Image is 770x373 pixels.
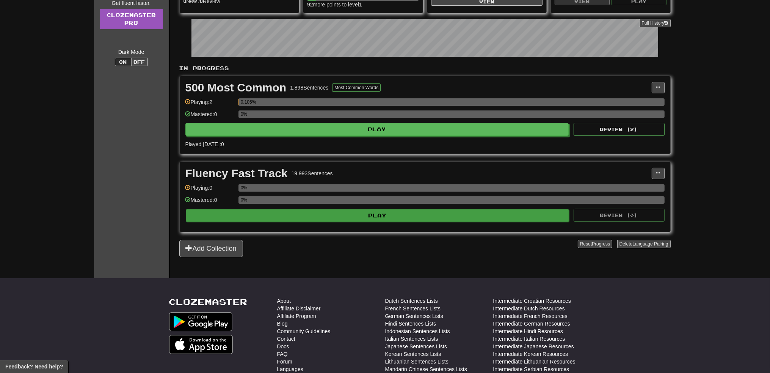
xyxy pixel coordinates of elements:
span: Open feedback widget [5,363,63,370]
a: Intermediate French Resources [493,312,568,320]
div: 19.993 Sentences [292,170,333,177]
a: Hindi Sentences Lists [385,320,436,327]
button: DeleteLanguage Pairing [617,240,671,248]
a: Lithuanian Sentences Lists [385,358,449,365]
a: Intermediate Korean Resources [493,350,568,358]
a: Affiliate Disclaimer [277,305,321,312]
a: German Sentences Lists [385,312,443,320]
button: Add Collection [179,240,243,257]
a: Clozemaster [169,297,248,307]
a: Intermediate Croatian Resources [493,297,571,305]
button: On [115,58,132,66]
div: 1.898 Sentences [290,84,328,91]
div: Mastered: 0 [185,110,235,123]
a: Intermediate Lithuanian Resources [493,358,576,365]
a: Intermediate Serbian Resources [493,365,569,373]
img: Get it on Google Play [169,312,233,331]
button: Most Common Words [332,83,381,92]
div: 92 more points to level 1 [307,1,419,8]
a: Mandarin Chinese Sentences Lists [385,365,467,373]
button: ResetProgress [578,240,612,248]
a: FAQ [277,350,288,358]
a: Forum [277,358,292,365]
button: Play [185,123,569,136]
a: Affiliate Program [277,312,316,320]
div: Dark Mode [100,48,163,56]
a: About [277,297,291,305]
a: Intermediate Italian Resources [493,335,565,343]
span: Language Pairing [632,241,668,247]
a: Intermediate Japanese Resources [493,343,574,350]
div: Fluency Fast Track [185,168,288,179]
a: Community Guidelines [277,327,331,335]
button: Review (2) [574,123,665,136]
div: Playing: 0 [185,184,235,197]
a: French Sentences Lists [385,305,441,312]
a: Intermediate Hindi Resources [493,327,563,335]
a: Dutch Sentences Lists [385,297,438,305]
button: Full History [639,19,670,27]
a: Japanese Sentences Lists [385,343,447,350]
a: ClozemasterPro [100,9,163,29]
div: 500 Most Common [185,82,287,93]
div: Mastered: 0 [185,196,235,209]
a: Indonesian Sentences Lists [385,327,450,335]
span: Played [DATE]: 0 [185,141,224,147]
button: Play [186,209,569,222]
img: Get it on App Store [169,335,233,354]
p: In Progress [179,65,671,72]
a: Korean Sentences Lists [385,350,441,358]
a: Blog [277,320,288,327]
a: Docs [277,343,289,350]
div: Playing: 2 [185,98,235,111]
a: Intermediate Dutch Resources [493,305,565,312]
a: Intermediate German Resources [493,320,570,327]
button: Review (0) [574,209,665,222]
button: Off [131,58,148,66]
a: Italian Sentences Lists [385,335,438,343]
span: Progress [592,241,610,247]
a: Contact [277,335,295,343]
a: Languages [277,365,303,373]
